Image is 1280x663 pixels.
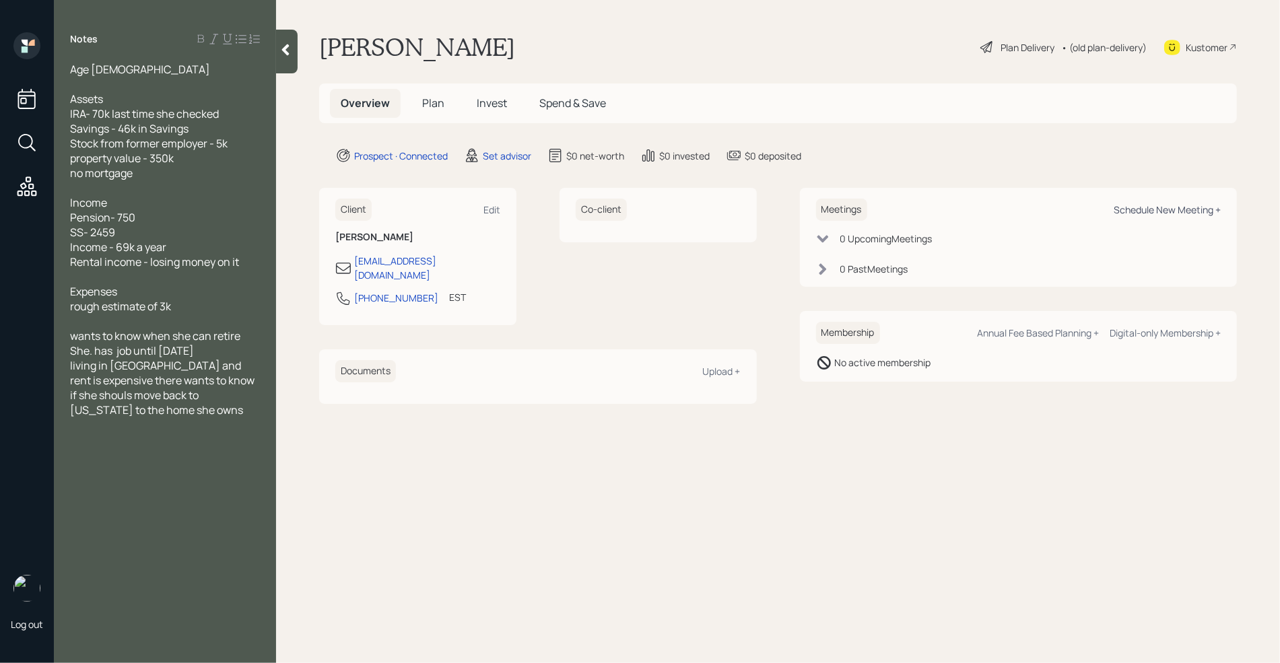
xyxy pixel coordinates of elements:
[483,149,531,163] div: Set advisor
[13,575,40,602] img: retirable_logo.png
[1186,40,1227,55] div: Kustomer
[449,290,466,304] div: EST
[335,360,396,382] h6: Documents
[335,199,372,221] h6: Client
[835,355,931,370] div: No active membership
[576,199,627,221] h6: Co-client
[840,232,933,246] div: 0 Upcoming Meeting s
[70,240,166,254] span: Income - 69k a year
[422,96,444,110] span: Plan
[70,92,103,106] span: Assets
[70,284,117,299] span: Expenses
[335,232,500,243] h6: [PERSON_NAME]
[70,195,107,210] span: Income
[1110,326,1221,339] div: Digital-only Membership +
[354,149,448,163] div: Prospect · Connected
[70,121,189,136] span: Savings - 46k in Savings
[70,225,115,240] span: SS- 2459
[70,166,133,180] span: no mortgage
[1114,203,1221,216] div: Schedule New Meeting +
[319,32,515,62] h1: [PERSON_NAME]
[70,151,174,166] span: property value - 350k
[816,322,880,344] h6: Membership
[341,96,390,110] span: Overview
[816,199,867,221] h6: Meetings
[11,618,43,631] div: Log out
[70,358,257,417] span: living in [GEOGRAPHIC_DATA] and rent is expensive there wants to know if she shouls move back to ...
[1061,40,1147,55] div: • (old plan-delivery)
[70,210,135,225] span: Pension- 750
[70,328,240,343] span: wants to know when she can retire
[566,149,624,163] div: $0 net-worth
[659,149,710,163] div: $0 invested
[70,254,239,269] span: Rental income - losing money on it
[354,291,438,305] div: [PHONE_NUMBER]
[70,32,98,46] label: Notes
[70,343,194,358] span: She. has job until [DATE]
[840,262,908,276] div: 0 Past Meeting s
[539,96,606,110] span: Spend & Save
[977,326,1099,339] div: Annual Fee Based Planning +
[70,62,210,77] span: Age [DEMOGRAPHIC_DATA]
[1001,40,1054,55] div: Plan Delivery
[745,149,801,163] div: $0 deposited
[354,254,500,282] div: [EMAIL_ADDRESS][DOMAIN_NAME]
[70,136,228,151] span: Stock from former employer - 5k
[70,299,171,314] span: rough estimate of 3k
[477,96,507,110] span: Invest
[70,106,219,121] span: IRA- 70k last time she checked
[703,365,741,378] div: Upload +
[483,203,500,216] div: Edit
